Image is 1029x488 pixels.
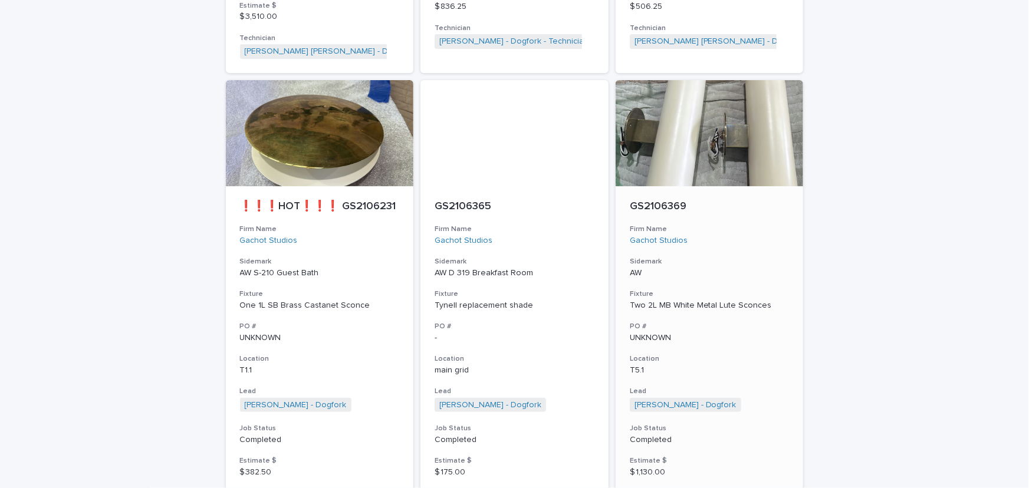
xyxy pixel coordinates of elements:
h3: Firm Name [240,225,400,234]
p: AW [630,268,790,278]
h3: Job Status [630,424,790,433]
p: Completed [630,435,790,445]
h3: Lead [435,387,594,396]
h3: Technician [630,24,790,33]
p: $ 1,130.00 [630,467,790,477]
p: $ 836.25 [435,2,594,12]
h3: PO # [630,322,790,331]
p: $ 175.00 [435,467,594,477]
p: AW D 319 Breakfast Room [435,268,594,278]
h3: Job Status [240,424,400,433]
h3: Sidemark [435,257,594,266]
a: [PERSON_NAME] - Dogfork [439,400,541,410]
p: ❗❗❗HOT❗❗❗ GS2106231 [240,200,400,213]
h3: Fixture [630,289,790,299]
p: Completed [435,435,594,445]
h3: Firm Name [630,225,790,234]
div: Tynell replacement shade [435,301,594,311]
a: [PERSON_NAME] [PERSON_NAME] - Dogfork - Technician [245,47,461,57]
p: GS2106365 [435,200,594,213]
h3: Estimate $ [435,456,594,466]
div: One 1L SB Brass Castanet Sconce [240,301,400,311]
h3: Location [630,354,790,364]
p: UNKNOWN [630,333,790,343]
h3: Firm Name [435,225,594,234]
p: GS2106369 [630,200,790,213]
a: [PERSON_NAME] [PERSON_NAME] - Dogfork - Technician [635,37,850,47]
a: Gachot Studios [240,236,298,246]
p: $ 382.50 [240,467,400,477]
h3: Technician [240,34,400,43]
p: AW S-210 Guest Bath [240,268,400,278]
a: [PERSON_NAME] - Dogfork [635,400,737,410]
p: T5.1 [630,365,790,375]
h3: Estimate $ [630,456,790,466]
h3: Fixture [240,289,400,299]
h3: Location [435,354,594,364]
h3: Lead [630,387,790,396]
h3: Sidemark [240,257,400,266]
a: [PERSON_NAME] - Dogfork [245,400,347,410]
a: Gachot Studios [435,236,492,246]
h3: Estimate $ [240,1,400,11]
a: Gachot Studios [630,236,688,246]
h3: Fixture [435,289,594,299]
h3: Location [240,354,400,364]
h3: Lead [240,387,400,396]
div: Two 2L MB White Metal Lute Sconces [630,301,790,311]
h3: Estimate $ [240,456,400,466]
h3: Job Status [435,424,594,433]
h3: PO # [240,322,400,331]
h3: Technician [435,24,594,33]
p: $ 506.25 [630,2,790,12]
h3: Sidemark [630,257,790,266]
p: $ 3,510.00 [240,12,400,22]
a: [PERSON_NAME] - Dogfork - Technician [439,37,589,47]
p: UNKNOWN [240,333,400,343]
h3: PO # [435,322,594,331]
p: T1.1 [240,365,400,375]
p: - [435,333,594,343]
p: Completed [240,435,400,445]
p: main grid [435,365,594,375]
